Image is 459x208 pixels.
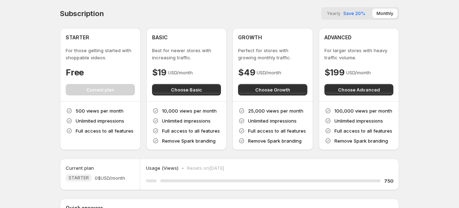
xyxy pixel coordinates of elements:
h5: 750 [384,177,393,184]
h4: Free [66,67,84,78]
p: 100,000 views per month [334,107,392,114]
p: USD/month [168,69,193,76]
h4: ADVANCED [324,34,352,41]
p: Unlimited impressions [334,117,383,124]
p: USD/month [346,69,371,76]
button: YearlySave 20% [323,9,369,18]
h4: STARTER [66,34,89,41]
p: Resets on [DATE] [187,164,224,172]
button: Choose Advanced [324,84,394,95]
p: Unlimited impressions [76,117,124,124]
p: 25,000 views per month [248,107,303,114]
span: Choose Basic [171,86,202,93]
p: 10,000 views per month [162,107,217,114]
h4: BASIC [152,34,168,41]
span: Choose Advanced [338,86,380,93]
span: STARTER [69,175,89,181]
p: Remove Spark branding [334,137,388,144]
p: Full access to all features [248,127,306,134]
p: Unlimited impressions [162,117,211,124]
span: Save 20% [343,11,365,16]
h4: Subscription [60,9,104,18]
h4: $19 [152,67,167,78]
p: Full access to all features [334,127,392,134]
h4: GROWTH [238,34,262,41]
p: Remove Spark branding [248,137,302,144]
p: Full access to all features [162,127,220,134]
p: For larger stores with heavy traffic volume. [324,47,394,61]
p: Usage (Views) [146,164,178,172]
p: USD/month [257,69,281,76]
p: Remove Spark branding [162,137,216,144]
p: Perfect for stores with growing monthly traffic. [238,47,307,61]
p: • [181,164,184,172]
p: Unlimited impressions [248,117,297,124]
p: 500 views per month [76,107,123,114]
h4: $199 [324,67,345,78]
p: For those getting started with shoppable videos. [66,47,135,61]
span: Choose Growth [255,86,290,93]
h4: $49 [238,67,255,78]
h5: Current plan [66,164,94,172]
button: Choose Growth [238,84,307,95]
button: Monthly [372,9,398,18]
span: Yearly [327,11,341,16]
p: Best for newer stores with increasing traffic. [152,47,221,61]
button: Choose Basic [152,84,221,95]
span: 0$ USD/month [95,174,125,182]
p: Full access to all features [76,127,133,134]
